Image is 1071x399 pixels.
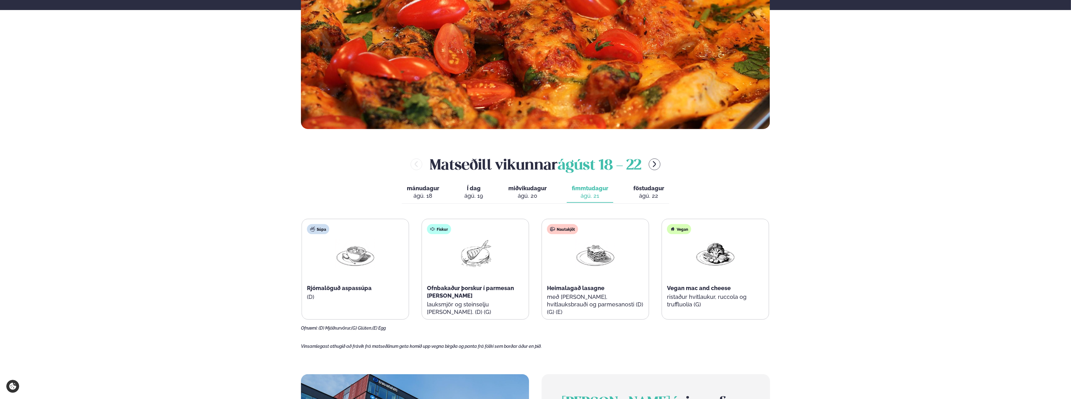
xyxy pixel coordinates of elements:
[307,293,404,301] p: (D)
[301,326,318,331] span: Ofnæmi:
[319,326,351,331] span: (D) Mjólkurvörur,
[459,182,488,203] button: Í dag ágú. 19
[503,182,552,203] button: miðvikudagur ágú. 20
[430,227,435,232] img: fish.svg
[455,239,495,268] img: Fish.png
[558,159,641,173] span: ágúst 18 - 22
[670,227,675,232] img: Vegan.svg
[427,301,524,316] p: lauksmjör og steinselju [PERSON_NAME]. (D) (G)
[372,326,386,331] span: (E) Egg
[572,185,608,191] span: fimmtudagur
[547,224,578,234] div: Nautakjöt
[567,182,613,203] button: fimmtudagur ágú. 21
[667,224,691,234] div: Vegan
[633,192,664,200] div: ágú. 22
[575,239,615,268] img: Lasagna.png
[667,293,764,308] p: ristaður hvítlaukur, ruccola og truffluolía (G)
[695,239,735,268] img: Vegan.png
[667,285,731,291] span: Vegan mac and cheese
[550,227,555,232] img: beef.svg
[427,285,514,299] span: Ofnbakaður þorskur í parmesan [PERSON_NAME]
[411,159,422,170] button: menu-btn-left
[6,380,19,393] a: Cookie settings
[547,293,644,316] p: með [PERSON_NAME], hvítlauksbrauði og parmesanosti (D) (G) (E)
[464,192,483,200] div: ágú. 19
[572,192,608,200] div: ágú. 21
[430,154,641,175] h2: Matseðill vikunnar
[427,224,451,234] div: Fiskur
[407,192,439,200] div: ágú. 18
[633,185,664,191] span: föstudagur
[508,185,547,191] span: miðvikudagur
[307,224,329,234] div: Súpa
[628,182,669,203] button: föstudagur ágú. 22
[547,285,604,291] span: Heimalagað lasagne
[351,326,372,331] span: (G) Glúten,
[307,285,372,291] span: Rjómalöguð aspassúpa
[310,227,315,232] img: soup.svg
[649,159,660,170] button: menu-btn-right
[402,182,444,203] button: mánudagur ágú. 18
[301,344,542,349] span: Vinsamlegast athugið að frávik frá matseðlinum geta komið upp vegna birgða og panta frá fólki sem...
[335,239,375,268] img: Soup.png
[508,192,547,200] div: ágú. 20
[407,185,439,191] span: mánudagur
[464,185,483,192] span: Í dag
